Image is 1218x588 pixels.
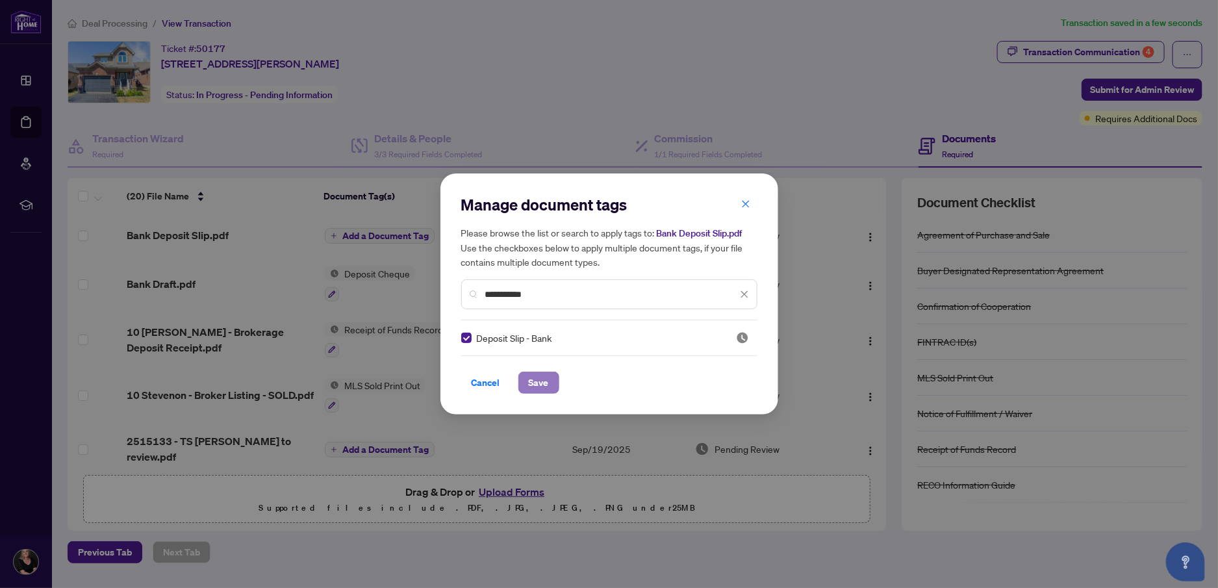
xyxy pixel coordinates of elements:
[461,194,757,215] h2: Manage document tags
[529,372,549,393] span: Save
[740,290,749,299] span: close
[461,372,511,394] button: Cancel
[1166,543,1205,582] button: Open asap
[736,331,749,344] img: status
[477,331,552,345] span: Deposit Slip - Bank
[472,372,500,393] span: Cancel
[657,227,742,239] span: Bank Deposit Slip.pdf
[736,331,749,344] span: Pending Review
[518,372,559,394] button: Save
[741,199,750,209] span: close
[461,225,757,269] h5: Please browse the list or search to apply tags to: Use the checkboxes below to apply multiple doc...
